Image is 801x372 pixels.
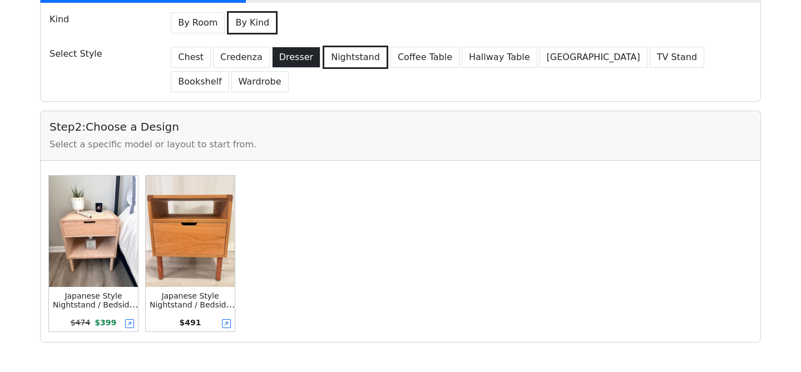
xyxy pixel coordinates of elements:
[50,138,751,151] div: Select a specific model or layout to start from.
[650,47,704,68] button: TV Stand
[43,9,162,34] div: Kind
[171,47,211,68] button: Chest
[47,174,140,333] button: Japanese Style Nightstand / Bedside TableJapanese Style Nightstand / Bedside Table$474$399
[144,174,236,333] button: Japanese Style Nightstand / Bedside Table Nightstand /w Top ShelfJapanese Style Nightstand / Beds...
[540,47,647,68] button: [GEOGRAPHIC_DATA]
[43,43,162,92] div: Select Style
[53,291,139,318] small: Japanese Style Nightstand / Bedside Table
[146,176,235,287] img: Japanese Style Nightstand / Bedside Table Nightstand /w Top Shelf
[171,71,229,92] button: Bookshelf
[390,47,459,68] button: Coffee Table
[71,318,91,327] s: $ 474
[227,11,278,34] button: By Kind
[150,291,235,327] small: Japanese Style Nightstand / Bedside Table Nightstand /w Top Shelf
[50,120,751,133] h5: Step 2 : Choose a Design
[49,176,138,287] img: Japanese Style Nightstand / Bedside Table
[213,47,270,68] button: Credenza
[95,318,116,327] span: $ 399
[272,47,320,68] button: Dresser
[49,291,138,309] div: Japanese Style Nightstand / Bedside Table
[462,47,537,68] button: Hallway Table
[180,318,201,327] span: $ 491
[231,71,289,92] button: Wardrobe
[171,12,225,33] button: By Room
[323,46,388,69] button: Nightstand
[146,291,235,309] div: Japanese Style Nightstand / Bedside Table Nightstand /w Top Shelf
